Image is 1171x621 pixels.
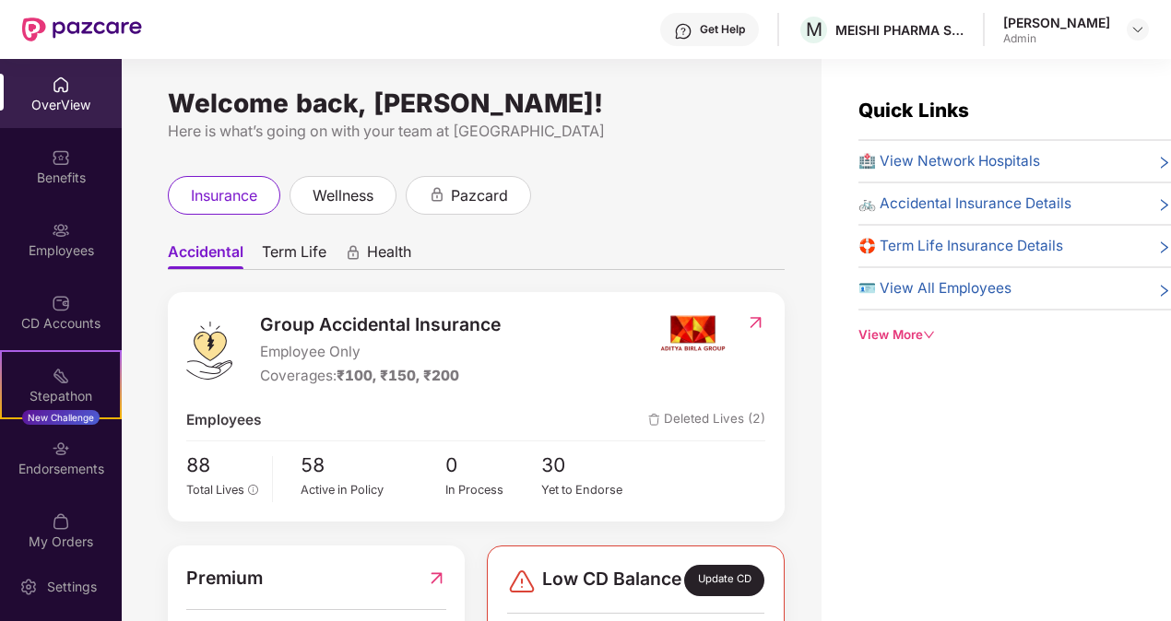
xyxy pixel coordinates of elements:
img: svg+xml;base64,PHN2ZyBpZD0iTXlfT3JkZXJzIiBkYXRhLW5hbWU9Ik15IE9yZGVycyIgeG1sbnM9Imh0dHA6Ly93d3cudz... [52,512,70,531]
div: [PERSON_NAME] [1003,14,1110,31]
span: Total Lives [186,483,244,497]
img: svg+xml;base64,PHN2ZyBpZD0iU2V0dGluZy0yMHgyMCIgeG1sbnM9Imh0dHA6Ly93d3cudzMub3JnLzIwMDAvc3ZnIiB3aW... [19,578,38,596]
div: Welcome back, [PERSON_NAME]! [168,96,785,111]
span: 58 [301,451,445,481]
span: right [1157,154,1171,172]
div: Stepathon [2,387,120,405]
span: 88 [186,451,259,481]
img: RedirectIcon [427,564,446,592]
span: Low CD Balance [542,565,681,596]
img: insurerIcon [658,310,727,357]
div: MEISHI PHARMA SERVICES PRIVATE LIMITED [835,21,964,39]
span: 🚲 Accidental Insurance Details [858,193,1071,215]
span: 🪪 View All Employees [858,277,1011,299]
span: right [1157,239,1171,257]
span: wellness [313,184,373,207]
img: svg+xml;base64,PHN2ZyB4bWxucz0iaHR0cDovL3d3dy53My5vcmcvMjAwMC9zdmciIHdpZHRoPSIyMSIgaGVpZ2h0PSIyMC... [52,367,70,385]
span: 🏥 View Network Hospitals [858,150,1040,172]
div: View More [858,325,1171,345]
span: Employees [186,409,261,431]
span: 0 [445,451,542,481]
span: Health [367,242,411,269]
div: Get Help [700,22,745,37]
img: logo [186,322,231,380]
span: 30 [541,451,638,481]
img: svg+xml;base64,PHN2ZyBpZD0iSGVscC0zMngzMiIgeG1sbnM9Imh0dHA6Ly93d3cudzMub3JnLzIwMDAvc3ZnIiB3aWR0aD... [674,22,692,41]
span: right [1157,196,1171,215]
div: Settings [41,578,102,596]
span: insurance [191,184,257,207]
div: animation [429,186,445,203]
img: svg+xml;base64,PHN2ZyBpZD0iRW5kb3JzZW1lbnRzIiB4bWxucz0iaHR0cDovL3d3dy53My5vcmcvMjAwMC9zdmciIHdpZH... [52,439,70,458]
img: New Pazcare Logo [22,18,142,41]
div: Admin [1003,31,1110,46]
span: Group Accidental Insurance [260,310,501,338]
img: RedirectIcon [746,313,765,332]
div: Update CD [684,565,765,596]
span: Employee Only [260,341,501,363]
span: down [923,329,935,341]
span: ₹100, ₹150, ₹200 [337,367,459,384]
img: svg+xml;base64,PHN2ZyBpZD0iRGFuZ2VyLTMyeDMyIiB4bWxucz0iaHR0cDovL3d3dy53My5vcmcvMjAwMC9zdmciIHdpZH... [507,567,537,596]
span: Accidental [168,242,243,269]
img: svg+xml;base64,PHN2ZyBpZD0iQ0RfQWNjb3VudHMiIGRhdGEtbmFtZT0iQ0QgQWNjb3VudHMiIHhtbG5zPSJodHRwOi8vd3... [52,294,70,312]
img: svg+xml;base64,PHN2ZyBpZD0iQmVuZWZpdHMiIHhtbG5zPSJodHRwOi8vd3d3LnczLm9yZy8yMDAwL3N2ZyIgd2lkdGg9Ij... [52,148,70,167]
div: Coverages: [260,365,501,387]
span: Quick Links [858,99,969,122]
span: right [1157,281,1171,299]
img: deleteIcon [648,414,660,426]
div: In Process [445,481,542,499]
span: Premium [186,564,263,592]
span: M [806,18,822,41]
div: Yet to Endorse [541,481,638,499]
div: Active in Policy [301,481,445,499]
span: info-circle [248,485,258,495]
span: Deleted Lives (2) [648,409,765,431]
span: pazcard [451,184,508,207]
img: svg+xml;base64,PHN2ZyBpZD0iRW1wbG95ZWVzIiB4bWxucz0iaHR0cDovL3d3dy53My5vcmcvMjAwMC9zdmciIHdpZHRoPS... [52,221,70,240]
div: New Challenge [22,410,100,425]
img: svg+xml;base64,PHN2ZyBpZD0iRHJvcGRvd24tMzJ4MzIiIHhtbG5zPSJodHRwOi8vd3d3LnczLm9yZy8yMDAwL3N2ZyIgd2... [1130,22,1145,37]
div: animation [345,244,361,261]
img: svg+xml;base64,PHN2ZyBpZD0iSG9tZSIgeG1sbnM9Imh0dHA6Ly93d3cudzMub3JnLzIwMDAvc3ZnIiB3aWR0aD0iMjAiIG... [52,76,70,94]
span: 🛟 Term Life Insurance Details [858,235,1063,257]
div: Here is what’s going on with your team at [GEOGRAPHIC_DATA] [168,120,785,143]
span: Term Life [262,242,326,269]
